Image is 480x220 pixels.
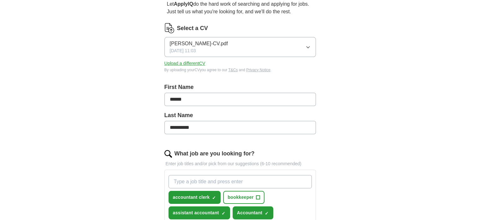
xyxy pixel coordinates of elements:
span: ✓ [222,211,225,216]
button: [PERSON_NAME]-CV.pdf[DATE] 11:03 [164,37,316,57]
p: Enter job titles and/or pick from our suggestions (6-10 recommended) [164,160,316,167]
button: Accountant✓ [233,206,274,219]
span: assistant accountant [173,210,219,216]
span: bookkeeper [228,194,253,201]
button: bookkeeper [223,191,264,204]
div: By uploading your CV you agree to our and . [164,67,316,73]
span: Accountant [237,210,263,216]
strong: ApplyIQ [174,1,193,7]
a: T&Cs [228,68,238,72]
img: search.png [164,150,172,158]
label: What job are you looking for? [175,149,255,158]
span: [PERSON_NAME]-CV.pdf [170,40,228,47]
label: Select a CV [177,24,208,33]
span: [DATE] 11:03 [170,47,196,54]
a: Privacy Notice [246,68,270,72]
span: ✓ [212,195,216,200]
span: accountant clerk [173,194,210,201]
button: Upload a differentCV [164,60,205,67]
input: Type a job title and press enter [169,175,312,188]
img: CV Icon [164,23,175,33]
button: accountant clerk✓ [169,191,221,204]
button: assistant accountant✓ [169,206,230,219]
label: Last Name [164,111,316,120]
label: First Name [164,83,316,91]
span: ✓ [265,211,269,216]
